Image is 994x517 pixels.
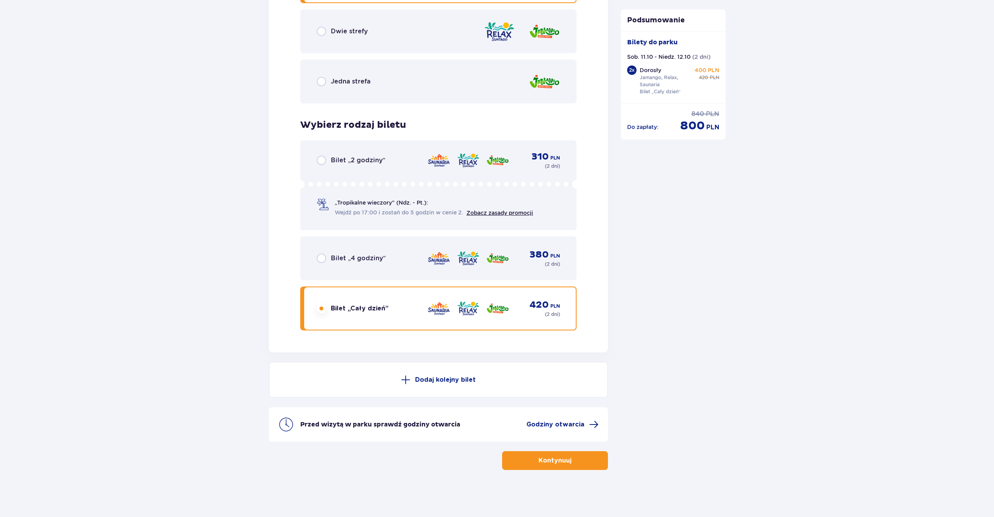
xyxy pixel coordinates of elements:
[529,20,560,43] img: Jamango
[427,152,450,169] img: Saunaria
[331,156,385,165] span: Bilet „2 godziny”
[539,456,571,465] p: Kontynuuj
[692,53,711,61] p: ( 2 dni )
[427,250,450,267] img: Saunaria
[415,376,476,384] p: Dodaj kolejny bilet
[531,151,549,163] span: 310
[335,199,428,207] span: „Tropikalne wieczory" (Ndz. - Pt.):
[530,249,549,261] span: 380
[427,300,450,317] img: Saunaria
[545,311,560,318] p: ( 2 dni )
[640,88,681,95] p: Bilet „Cały dzień”
[706,110,719,118] span: PLN
[526,420,584,429] span: Godziny otwarcia
[269,362,608,398] button: Dodaj kolejny bilet
[331,254,386,263] span: Bilet „4 godziny”
[550,154,560,161] span: PLN
[695,66,719,74] p: 400 PLN
[466,210,533,216] a: Zobacz zasady promocji
[530,299,549,311] span: 420
[486,250,509,267] img: Jamango
[486,152,509,169] img: Jamango
[300,119,406,131] h3: Wybierz rodzaj biletu
[699,74,708,81] span: 420
[331,77,370,86] span: Jedna strefa
[300,420,460,429] p: Przed wizytą w parku sprawdź godziny otwarcia
[680,118,705,133] span: 800
[484,20,515,43] img: Relax
[640,66,661,74] p: Dorosły
[627,38,678,47] p: Bilety do parku
[457,152,480,169] img: Relax
[621,16,726,25] p: Podsumowanie
[706,123,719,132] span: PLN
[526,420,599,429] a: Godziny otwarcia
[331,304,388,313] span: Bilet „Cały dzień”
[486,300,509,317] img: Jamango
[550,252,560,259] span: PLN
[627,53,691,61] p: Sob. 11.10 - Niedz. 12.10
[710,74,719,81] span: PLN
[457,300,480,317] img: Relax
[545,163,560,170] p: ( 2 dni )
[331,27,368,36] span: Dwie strefy
[457,250,480,267] img: Relax
[691,110,704,118] span: 840
[545,261,560,268] p: ( 2 dni )
[335,209,463,216] span: Wejdź po 17:00 i zostań do 5 godzin w cenie 2.
[627,123,658,131] p: Do zapłaty :
[550,303,560,310] span: PLN
[627,65,637,75] div: 2 x
[502,451,608,470] button: Kontynuuj
[529,71,560,93] img: Jamango
[640,74,694,88] p: Jamango, Relax, Saunaria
